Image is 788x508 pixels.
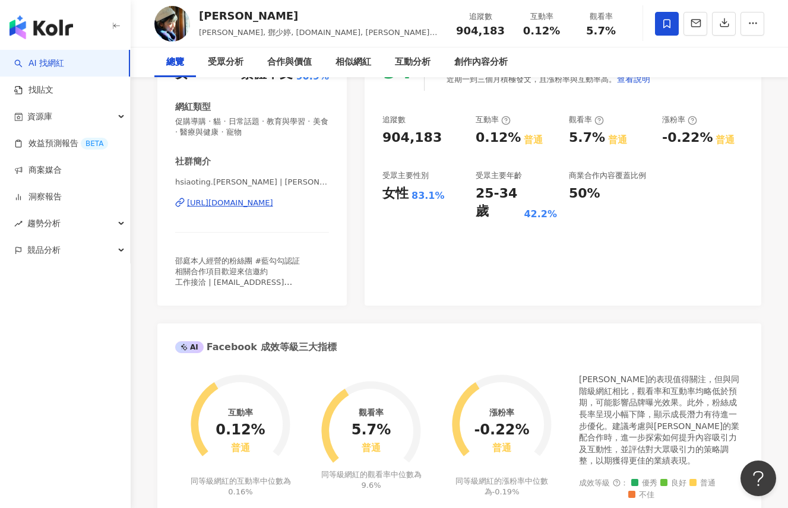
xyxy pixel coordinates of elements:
[456,11,505,23] div: 追蹤數
[569,115,604,125] div: 觀看率
[631,479,657,488] span: 優秀
[382,185,409,203] div: 女性
[450,476,554,497] div: 同等級網紅的漲粉率中位數為
[740,461,776,496] iframe: Help Scout Beacon - Open
[578,11,624,23] div: 觀看率
[199,28,437,49] span: [PERSON_NAME], 鄧少婷, [DOMAIN_NAME], [PERSON_NAME]的短腿兒子科基犬Uni大人的日記
[456,24,505,37] span: 904,183
[616,67,651,91] button: 查看說明
[412,189,445,202] div: 83.1%
[319,469,423,491] div: 同等級網紅的觀看率中位數為
[476,185,521,221] div: 25-34 歲
[579,479,743,500] div: 成效等級 ：
[14,191,62,203] a: 洞察報告
[175,341,337,354] div: Facebook 成效等級三大指標
[474,422,529,439] div: -0.22%
[228,487,252,496] span: 0.16%
[175,256,300,298] span: 邵庭本人經營的粉絲團 #藍勾勾認証 相關合作項目歡迎來信邀約 工作接洽 | [EMAIL_ADDRESS][DOMAIN_NAME]
[352,422,391,439] div: 5.7%
[362,443,381,454] div: 普通
[228,408,253,417] div: 互動率
[14,220,23,228] span: rise
[716,134,735,147] div: 普通
[175,155,211,168] div: 社群簡介
[267,55,312,69] div: 合作與價值
[382,170,429,181] div: 受眾主要性別
[489,408,514,417] div: 漲粉率
[359,408,384,417] div: 觀看率
[492,487,520,496] span: -0.19%
[175,101,211,113] div: 網紅類型
[154,6,190,42] img: KOL Avatar
[27,210,61,237] span: 趨勢分析
[166,55,184,69] div: 總覽
[14,84,53,96] a: 找貼文
[454,55,508,69] div: 創作內容分析
[175,116,329,138] span: 促購導購 · 貓 · 日常話題 · 教育與學習 · 美食 · 醫療與健康 · 寵物
[579,374,743,467] div: [PERSON_NAME]的表現值得關注，但與同階級網紅相比，觀看率和互動率均略低於預期，可能影響品牌曝光效果。此外，粉絲成長率呈現小幅下降，顯示成長潛力有待進一步優化。建議考慮與[PERSON...
[617,74,650,84] span: 查看說明
[524,208,557,221] div: 42.2%
[524,134,543,147] div: 普通
[10,15,73,39] img: logo
[447,67,651,91] div: 近期一到三個月積極發文，且漲粉率與互動率高。
[187,198,273,208] div: [URL][DOMAIN_NAME]
[27,237,61,263] span: 競品分析
[569,129,605,147] div: 5.7%
[569,170,646,181] div: 商業合作內容覆蓋比例
[175,177,329,188] span: hsiaoting.[PERSON_NAME] | [PERSON_NAME] | hsiaoting.[PERSON_NAME]
[14,138,108,150] a: 效益預測報告BETA
[361,481,381,490] span: 9.6%
[175,341,204,353] div: AI
[199,8,443,23] div: [PERSON_NAME]
[382,115,406,125] div: 追蹤數
[689,479,716,488] span: 普通
[569,185,600,203] div: 50%
[662,115,697,125] div: 漲粉率
[523,25,560,37] span: 0.12%
[175,198,329,208] a: [URL][DOMAIN_NAME]
[519,11,564,23] div: 互動率
[189,476,293,497] div: 同等級網紅的互動率中位數為
[476,115,511,125] div: 互動率
[608,134,627,147] div: 普通
[231,443,250,454] div: 普通
[476,129,521,147] div: 0.12%
[216,422,265,439] div: 0.12%
[27,103,52,130] span: 資源庫
[492,443,511,454] div: 普通
[476,170,522,181] div: 受眾主要年齡
[395,55,431,69] div: 互動分析
[208,55,243,69] div: 受眾分析
[628,491,654,500] span: 不佳
[382,129,442,147] div: 904,183
[660,479,686,488] span: 良好
[14,164,62,176] a: 商案媒合
[14,58,64,69] a: searchAI 找網紅
[336,55,371,69] div: 相似網紅
[662,129,713,147] div: -0.22%
[586,25,616,37] span: 5.7%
